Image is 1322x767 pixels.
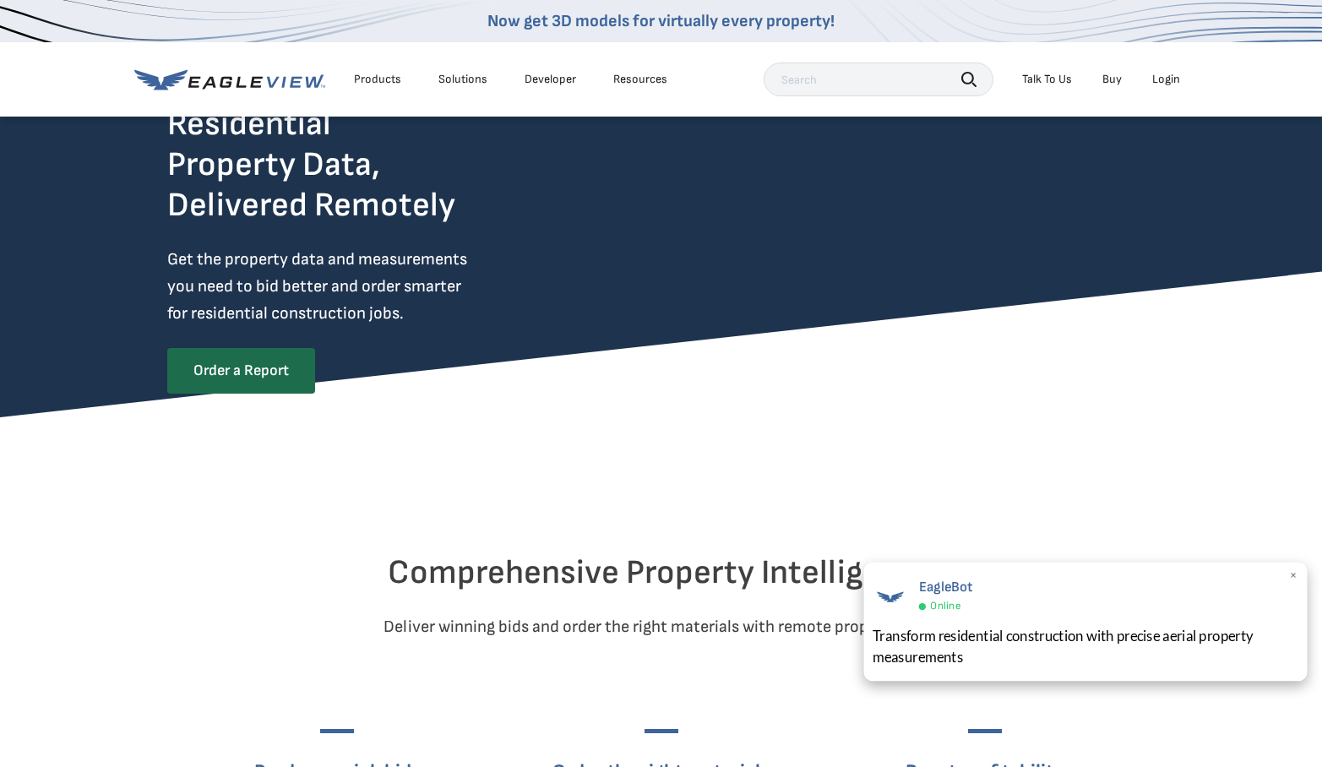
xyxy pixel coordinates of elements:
[167,348,315,394] a: Order a Report
[167,104,455,226] h2: Residential Property Data, Delivered Remotely
[167,246,537,327] p: Get the property data and measurements you need to bid better and order smarter for residential c...
[873,579,908,615] img: EagleBot
[873,625,1298,667] div: Transform residential construction with precise aerial property measurements
[167,613,1156,640] p: Deliver winning bids and order the right materials with remote property data.
[167,552,1156,593] h2: Comprehensive Property Intelligence
[438,72,487,87] div: Solutions
[525,72,576,87] a: Developer
[930,600,960,613] span: Online
[487,11,835,31] a: Now get 3D models for virtually every property!
[354,72,401,87] div: Products
[1102,72,1122,87] a: Buy
[1152,72,1180,87] div: Login
[919,579,973,596] span: EagleBot
[1290,567,1299,585] span: ×
[1022,72,1072,87] div: Talk To Us
[764,63,993,96] input: Search
[613,72,667,87] div: Resources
